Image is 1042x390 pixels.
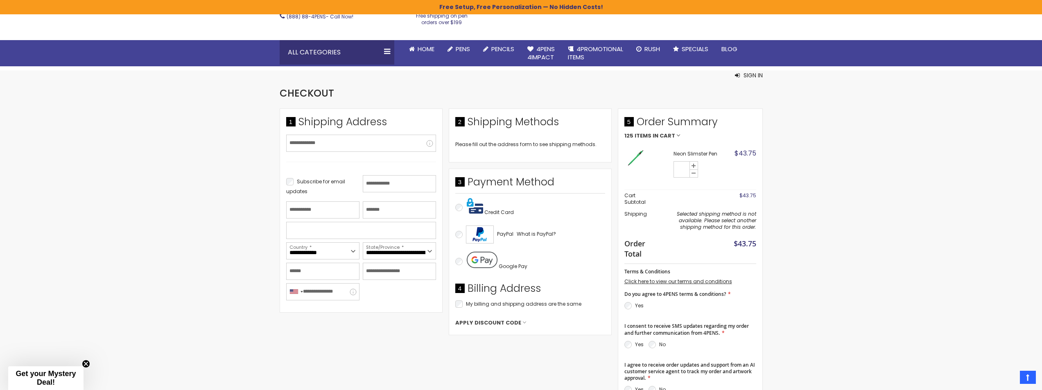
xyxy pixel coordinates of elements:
[674,151,728,157] strong: Neon Slimster Pen
[287,13,353,20] span: - Call Now!
[467,252,497,268] img: Pay with Google Pay
[561,40,630,67] a: 4PROMOTIONALITEMS
[8,366,84,390] div: Get your Mystery Deal!Close teaser
[527,45,555,61] span: 4Pens 4impact
[287,13,326,20] a: (888) 88-4PENS
[734,239,756,248] span: $43.75
[624,268,670,275] span: Terms & Conditions
[624,278,732,285] a: Click here to view our terms and conditions
[721,45,737,53] span: Blog
[735,149,756,158] span: $43.75
[455,175,605,193] div: Payment Method
[624,147,647,169] img: Neon Slimster-Green
[624,115,756,133] span: Order Summary
[517,229,556,239] a: What is PayPal?
[467,198,483,214] img: Pay with credit card
[441,40,477,58] a: Pens
[455,282,605,300] div: Billing Address
[624,133,633,139] span: 125
[624,361,755,381] span: I agree to receive order updates and support from an AI customer service agent to track my order ...
[630,40,667,58] a: Rush
[82,360,90,368] button: Close teaser
[418,45,434,53] span: Home
[499,263,527,270] span: Google Pay
[497,230,513,237] span: PayPal
[517,230,556,237] span: What is PayPal?
[739,192,756,199] span: $43.75
[455,141,605,148] div: Please fill out the address form to see shipping methods.
[624,237,652,259] strong: Order Total
[484,209,514,216] span: Credit Card
[974,368,1042,390] iframe: Google Customer Reviews
[286,178,345,195] span: Subscribe for email updates
[455,115,605,133] div: Shipping Methods
[407,9,476,26] div: Free shipping on pen orders over $199
[456,45,470,53] span: Pens
[477,40,521,58] a: Pencils
[286,115,436,133] div: Shipping Address
[677,210,756,230] span: Selected shipping method is not available. Please select another shipping method for this order.
[624,322,749,336] span: I consent to receive SMS updates regarding my order and further communication from 4PENS.
[624,210,647,217] span: Shipping
[568,45,623,61] span: 4PROMOTIONAL ITEMS
[744,71,763,79] span: Sign In
[659,341,666,348] label: No
[667,40,715,58] a: Specials
[682,45,708,53] span: Specials
[491,45,514,53] span: Pencils
[635,302,644,309] label: Yes
[521,40,561,67] a: 4Pens4impact
[735,71,763,79] button: Sign In
[466,225,494,243] img: Acceptance Mark
[624,291,726,298] span: Do you agree to 4PENS terms & conditions?
[624,190,656,208] th: Cart Subtotal
[644,45,660,53] span: Rush
[635,133,675,139] span: Items in Cart
[455,319,521,327] span: Apply Discount Code
[466,300,581,307] span: My billing and shipping address are the same
[280,40,394,65] div: All Categories
[402,40,441,58] a: Home
[16,370,76,386] span: Get your Mystery Deal!
[280,86,334,100] span: Checkout
[287,284,305,300] div: United States: +1
[715,40,744,58] a: Blog
[635,341,644,348] label: Yes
